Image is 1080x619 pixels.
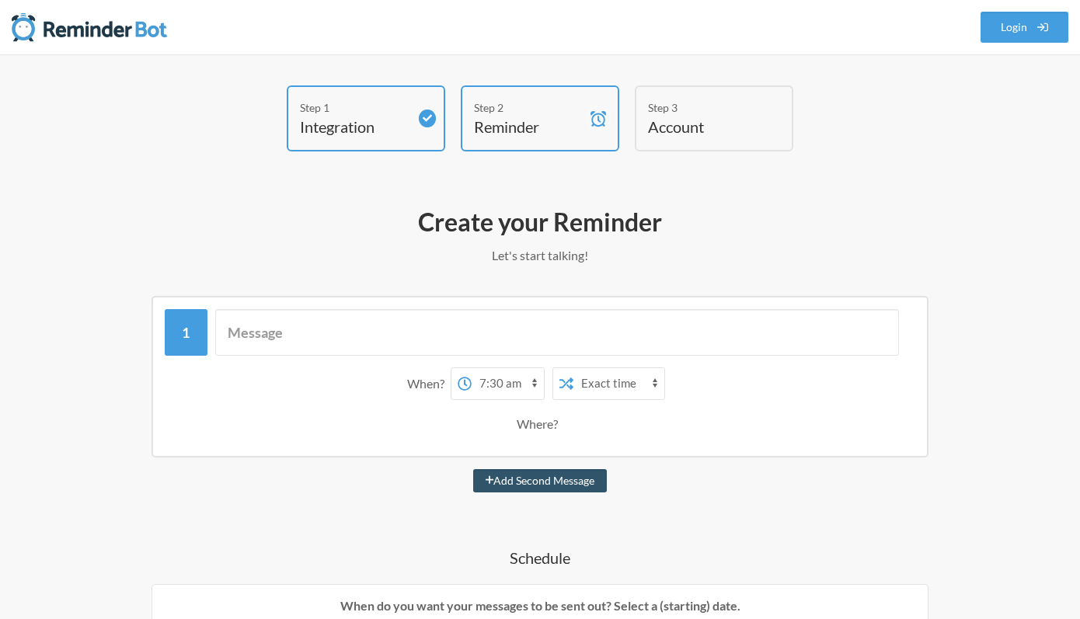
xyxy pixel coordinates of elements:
a: Login [981,12,1069,43]
div: Where? [517,408,564,440]
div: Step 2 [474,99,583,116]
input: Message [215,309,900,356]
p: Let's start talking! [89,246,991,265]
h4: Reminder [474,116,583,137]
button: Add Second Message [473,469,608,492]
div: Step 3 [648,99,757,116]
h4: Integration [300,116,409,137]
h4: Schedule [89,547,991,569]
div: When? [407,367,451,400]
img: Reminder Bot [12,12,167,43]
h2: Create your Reminder [89,206,991,238]
p: When do you want your messages to be sent out? Select a (starting) date. [164,596,916,615]
div: Step 1 [300,99,409,116]
h4: Account [648,116,757,137]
